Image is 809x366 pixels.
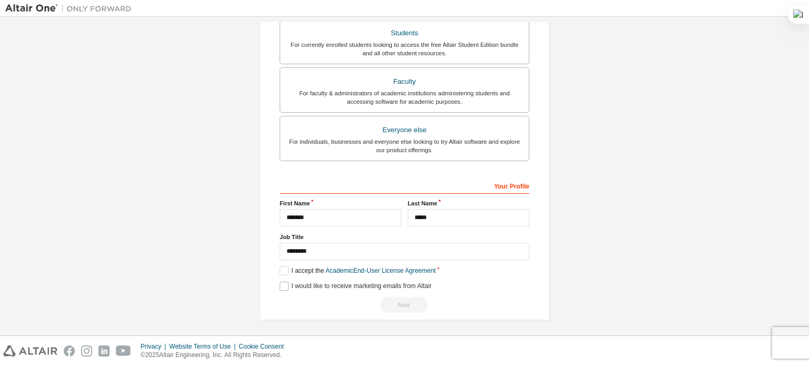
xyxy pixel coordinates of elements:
[287,74,522,89] div: Faculty
[64,345,75,357] img: facebook.svg
[169,342,239,351] div: Website Terms of Use
[280,177,529,194] div: Your Profile
[141,342,169,351] div: Privacy
[280,297,529,313] div: Provide a valid email to continue
[141,351,290,360] p: © 2025 Altair Engineering, Inc. All Rights Reserved.
[5,3,137,14] img: Altair One
[280,266,436,275] label: I accept the
[239,342,290,351] div: Cookie Consent
[287,89,522,106] div: For faculty & administrators of academic institutions administering students and accessing softwa...
[287,26,522,41] div: Students
[287,137,522,154] div: For individuals, businesses and everyone else looking to try Altair software and explore our prod...
[280,233,529,241] label: Job Title
[287,123,522,137] div: Everyone else
[280,282,431,291] label: I would like to receive marketing emails from Altair
[280,199,401,207] label: First Name
[81,345,92,357] img: instagram.svg
[98,345,110,357] img: linkedin.svg
[325,267,436,274] a: Academic End-User License Agreement
[408,199,529,207] label: Last Name
[116,345,131,357] img: youtube.svg
[3,345,57,357] img: altair_logo.svg
[287,41,522,57] div: For currently enrolled students looking to access the free Altair Student Edition bundle and all ...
